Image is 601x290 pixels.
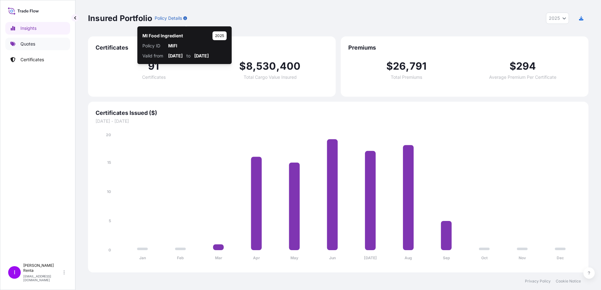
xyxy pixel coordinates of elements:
[20,41,35,47] p: Quotes
[23,263,62,273] p: [PERSON_NAME] Renta
[510,61,516,71] span: $
[481,255,488,260] tspan: Oct
[256,61,276,71] span: 530
[276,61,280,71] span: ,
[20,25,36,31] p: Insights
[168,43,227,49] p: MIFI
[96,118,581,124] span: [DATE] - [DATE]
[246,61,253,71] span: 8
[410,61,427,71] span: 791
[557,255,564,260] tspan: Dec
[348,44,581,51] span: Premiums
[244,75,297,79] span: Total Cargo Value Insured
[516,61,536,71] span: 294
[364,255,377,260] tspan: [DATE]
[239,61,246,71] span: $
[106,132,111,137] tspan: 20
[5,38,70,50] a: Quotes
[391,75,422,79] span: Total Premiums
[107,160,111,165] tspan: 15
[142,43,164,49] p: Policy ID
[556,279,581,284] a: Cookie Notice
[290,255,299,260] tspan: May
[20,56,44,63] p: Certificates
[280,61,301,71] span: 400
[546,13,569,24] button: Year Selector
[253,255,260,260] tspan: Apr
[148,61,159,71] span: 91
[406,61,409,71] span: ,
[329,255,336,260] tspan: Jun
[212,31,227,40] p: 2025
[14,269,15,276] span: I
[549,15,560,21] span: 2025
[215,255,222,260] tspan: Mar
[155,15,182,21] p: Policy Details
[142,53,164,59] p: Valid from
[186,53,190,59] p: to
[386,61,393,71] span: $
[519,255,526,260] tspan: Nov
[525,279,551,284] a: Privacy Policy
[177,255,184,260] tspan: Feb
[168,53,183,59] p: [DATE]
[253,61,256,71] span: ,
[194,53,209,59] p: [DATE]
[405,255,412,260] tspan: Aug
[5,22,70,35] a: Insights
[443,255,450,260] tspan: Sep
[489,75,556,79] span: Average Premium Per Certificate
[5,53,70,66] a: Certificates
[107,189,111,194] tspan: 10
[142,75,166,79] span: Certificates
[96,44,328,51] span: Certificates
[139,255,146,260] tspan: Jan
[142,33,183,39] p: MI Food Ingredient
[88,13,152,23] p: Insured Portfolio
[109,218,111,223] tspan: 5
[23,274,62,282] p: [EMAIL_ADDRESS][DOMAIN_NAME]
[96,109,581,117] span: Certificates Issued ($)
[393,61,406,71] span: 26
[108,248,111,252] tspan: 0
